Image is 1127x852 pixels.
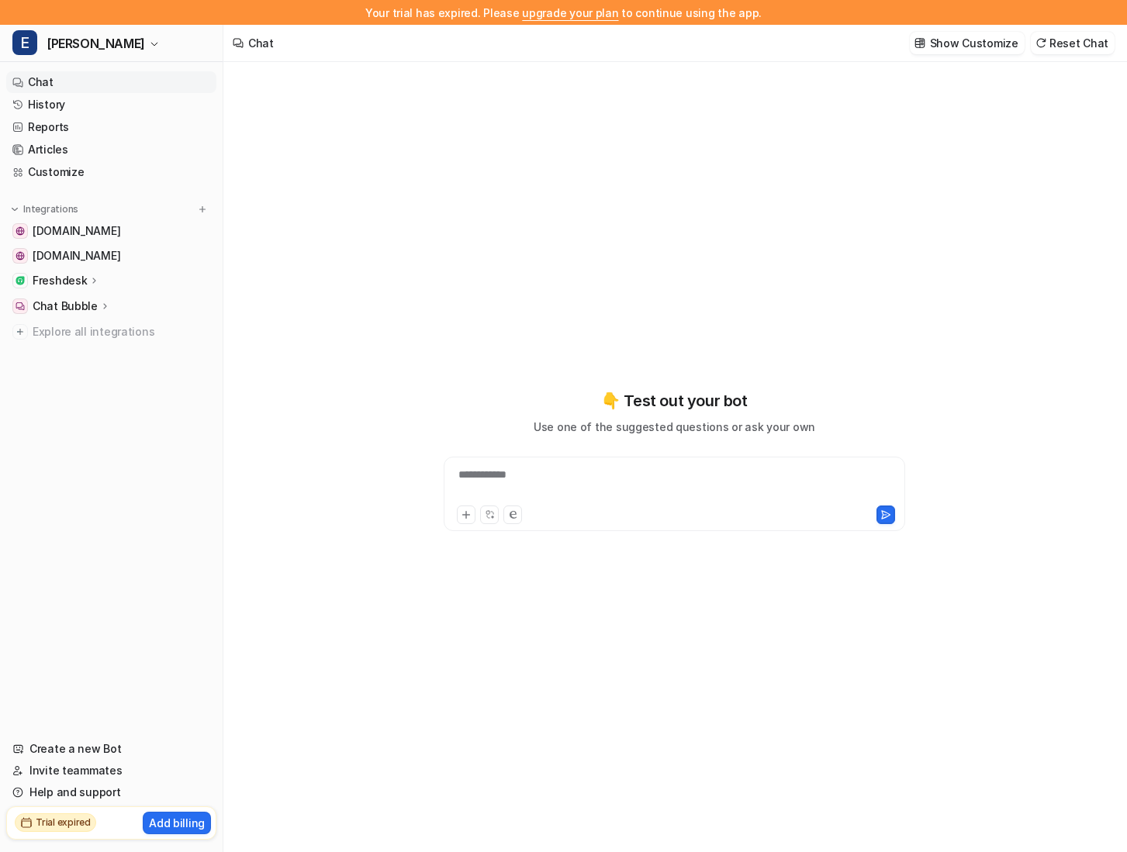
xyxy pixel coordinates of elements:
img: identity.document360.io [16,251,25,260]
button: Add billing [143,812,211,834]
span: [PERSON_NAME] [47,33,145,54]
a: Create a new Bot [6,738,216,760]
p: Integrations [23,203,78,216]
img: menu_add.svg [197,204,208,215]
a: upgrade your plan [522,6,618,19]
img: Freshdesk [16,276,25,285]
a: Invite teammates [6,760,216,781]
a: Chat [6,71,216,93]
span: Explore all integrations [33,319,210,344]
img: docs.document360.com [16,226,25,236]
img: customize [914,37,925,49]
a: Reports [6,116,216,138]
button: Integrations [6,202,83,217]
span: [DOMAIN_NAME] [33,223,120,239]
p: Use one of the suggested questions or ask your own [534,419,815,435]
p: Freshdesk [33,273,87,288]
a: Customize [6,161,216,183]
a: History [6,94,216,116]
img: expand menu [9,204,20,215]
img: explore all integrations [12,324,28,340]
p: Chat Bubble [33,298,98,314]
button: Show Customize [910,32,1025,54]
img: Chat Bubble [16,302,25,311]
div: Chat [248,35,274,51]
a: Help and support [6,781,216,803]
button: Reset Chat [1031,32,1115,54]
span: [DOMAIN_NAME] [33,248,120,264]
a: identity.document360.io[DOMAIN_NAME] [6,245,216,267]
img: reset [1035,37,1046,49]
a: Articles [6,139,216,160]
a: Explore all integrations [6,321,216,343]
p: Show Customize [930,35,1018,51]
p: Add billing [149,815,205,831]
p: 👇 Test out your bot [601,389,747,412]
h2: Trial expired [36,816,91,830]
a: docs.document360.com[DOMAIN_NAME] [6,220,216,242]
span: E [12,30,37,55]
